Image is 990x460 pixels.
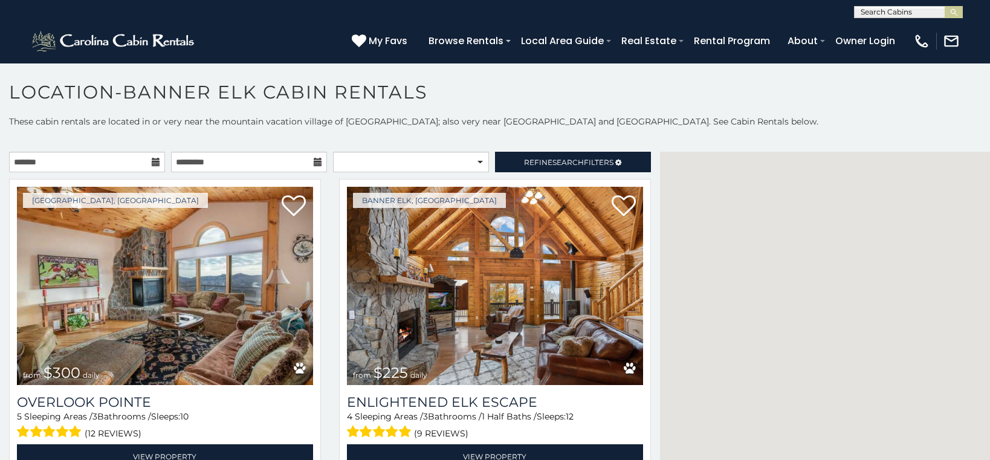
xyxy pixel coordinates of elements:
[23,193,208,208] a: [GEOGRAPHIC_DATA], [GEOGRAPHIC_DATA]
[781,30,824,51] a: About
[44,364,80,381] span: $300
[85,426,141,441] span: (12 reviews)
[369,33,407,48] span: My Favs
[347,187,643,385] img: Enlightened Elk Escape
[347,394,643,410] a: Enlightened Elk Escape
[17,187,313,385] a: Overlook Pointe from $300 daily
[566,411,574,422] span: 12
[352,33,410,49] a: My Favs
[353,371,371,380] span: from
[515,30,610,51] a: Local Area Guide
[943,33,960,50] img: mail-regular-white.png
[615,30,682,51] a: Real Estate
[347,187,643,385] a: Enlightened Elk Escape from $225 daily
[17,411,22,422] span: 5
[552,158,584,167] span: Search
[347,411,352,422] span: 4
[353,193,506,208] a: Banner Elk, [GEOGRAPHIC_DATA]
[347,410,643,441] div: Sleeping Areas / Bathrooms / Sleeps:
[17,394,313,410] a: Overlook Pointe
[17,187,313,385] img: Overlook Pointe
[612,194,636,219] a: Add to favorites
[374,364,408,381] span: $225
[422,30,510,51] a: Browse Rentals
[30,29,198,53] img: White-1-2.png
[423,411,428,422] span: 3
[410,371,427,380] span: daily
[688,30,776,51] a: Rental Program
[83,371,100,380] span: daily
[17,410,313,441] div: Sleeping Areas / Bathrooms / Sleeps:
[23,371,41,380] span: from
[495,152,651,172] a: RefineSearchFilters
[282,194,306,219] a: Add to favorites
[524,158,613,167] span: Refine Filters
[482,411,537,422] span: 1 Half Baths /
[829,30,901,51] a: Owner Login
[180,411,189,422] span: 10
[92,411,97,422] span: 3
[414,426,468,441] span: (9 reviews)
[913,33,930,50] img: phone-regular-white.png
